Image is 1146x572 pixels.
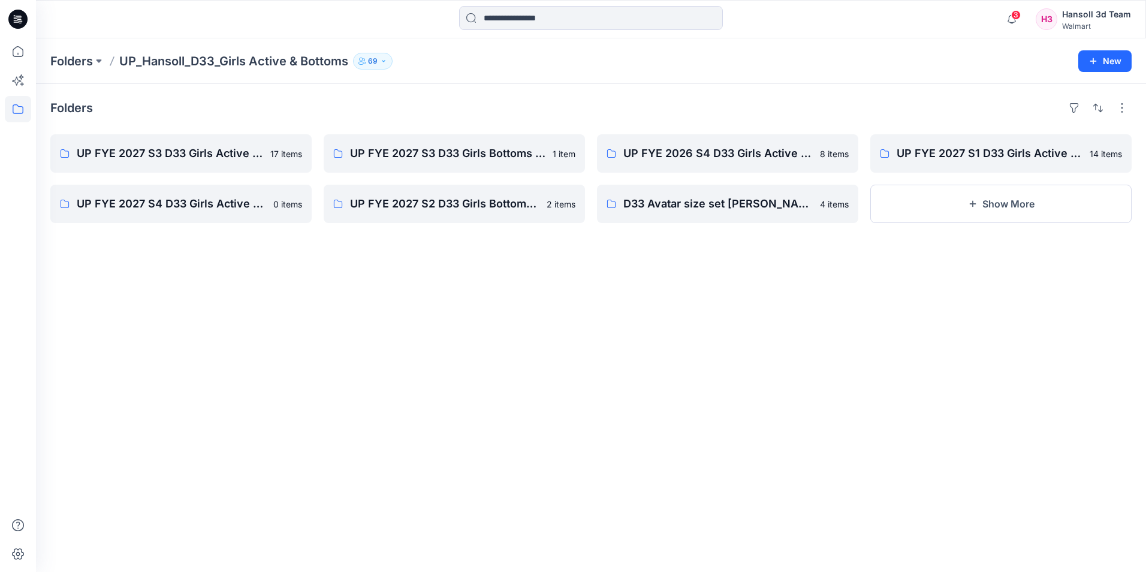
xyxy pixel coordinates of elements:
[270,147,302,160] p: 17 items
[623,145,813,162] p: UP FYE 2026 S4 D33 Girls Active Hansoll
[897,145,1082,162] p: UP FYE 2027 S1 D33 Girls Active Hansoll
[273,198,302,210] p: 0 items
[820,147,849,160] p: 8 items
[350,195,539,212] p: UP FYE 2027 S2 D33 Girls Bottoms Hansoll
[553,147,575,160] p: 1 item
[1062,22,1131,31] div: Walmart
[368,55,378,68] p: 69
[50,134,312,173] a: UP FYE 2027 S3 D33 Girls Active Hansoll17 items
[350,145,545,162] p: UP FYE 2027 S3 D33 Girls Bottoms Hansoll
[1036,8,1057,30] div: H3
[324,185,585,223] a: UP FYE 2027 S2 D33 Girls Bottoms Hansoll2 items
[77,145,263,162] p: UP FYE 2027 S3 D33 Girls Active Hansoll
[50,185,312,223] a: UP FYE 2027 S4 D33 Girls Active Hansoll0 items
[50,53,93,70] a: Folders
[820,198,849,210] p: 4 items
[1011,10,1021,20] span: 3
[597,134,858,173] a: UP FYE 2026 S4 D33 Girls Active Hansoll8 items
[1062,7,1131,22] div: Hansoll 3d Team
[547,198,575,210] p: 2 items
[119,53,348,70] p: UP_Hansoll_D33_Girls Active & Bottoms
[1078,50,1132,72] button: New
[870,185,1132,223] button: Show More
[77,195,266,212] p: UP FYE 2027 S4 D33 Girls Active Hansoll
[353,53,393,70] button: 69
[1090,147,1122,160] p: 14 items
[623,195,813,212] p: D33 Avatar size set [PERSON_NAME]
[597,185,858,223] a: D33 Avatar size set [PERSON_NAME]4 items
[870,134,1132,173] a: UP FYE 2027 S1 D33 Girls Active Hansoll14 items
[50,101,93,115] h4: Folders
[324,134,585,173] a: UP FYE 2027 S3 D33 Girls Bottoms Hansoll1 item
